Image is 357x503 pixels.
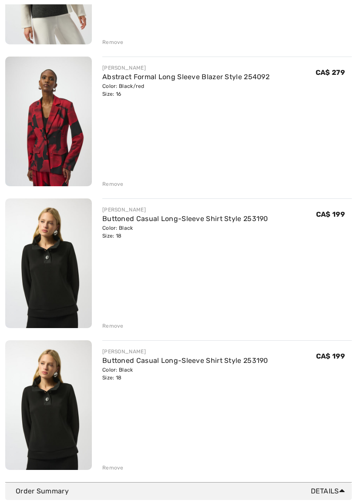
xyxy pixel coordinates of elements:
[316,210,345,218] span: CA$ 199
[102,215,268,223] a: Buttoned Casual Long-Sleeve Shirt Style 253190
[102,38,124,46] div: Remove
[16,486,348,496] div: Order Summary
[102,348,268,355] div: [PERSON_NAME]
[102,356,268,365] a: Buttoned Casual Long-Sleeve Shirt Style 253190
[102,180,124,188] div: Remove
[102,206,268,214] div: [PERSON_NAME]
[5,340,92,470] img: Buttoned Casual Long-Sleeve Shirt Style 253190
[316,68,345,77] span: CA$ 279
[102,366,268,382] div: Color: Black Size: 18
[311,486,348,496] span: Details
[102,322,124,330] div: Remove
[102,464,124,472] div: Remove
[102,64,269,72] div: [PERSON_NAME]
[102,82,269,98] div: Color: Black/red Size: 16
[316,352,345,360] span: CA$ 199
[5,57,92,186] img: Abstract Formal Long Sleeve Blazer Style 254092
[5,198,92,328] img: Buttoned Casual Long-Sleeve Shirt Style 253190
[102,224,268,240] div: Color: Black Size: 18
[102,73,269,81] a: Abstract Formal Long Sleeve Blazer Style 254092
